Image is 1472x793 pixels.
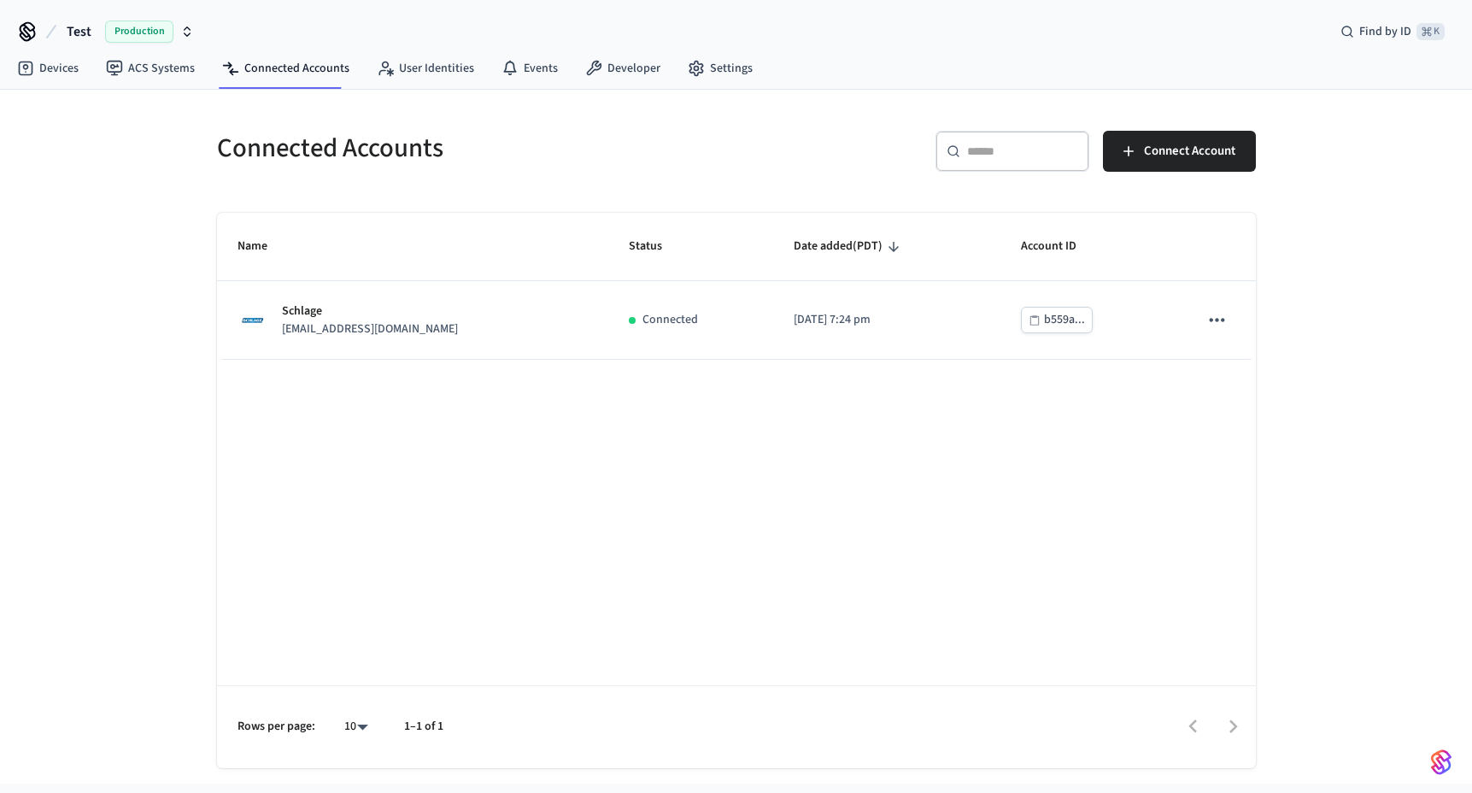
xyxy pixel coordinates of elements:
div: 10 [336,714,377,739]
p: Connected [642,311,698,329]
div: Find by ID⌘ K [1327,16,1458,47]
span: Production [105,21,173,43]
p: Rows per page: [238,718,315,736]
a: Developer [572,53,674,84]
a: Connected Accounts [208,53,363,84]
span: Test [67,21,91,42]
p: 1–1 of 1 [404,718,443,736]
img: SeamLogoGradient.69752ec5.svg [1431,749,1451,776]
a: Settings [674,53,766,84]
button: Connect Account [1103,131,1256,172]
table: sticky table [217,213,1256,360]
a: Events [488,53,572,84]
a: Devices [3,53,92,84]
h5: Connected Accounts [217,131,726,166]
div: b559a... [1044,309,1085,331]
span: Name [238,233,290,260]
img: Schlage Logo, Square [238,305,268,336]
span: Find by ID [1359,23,1411,40]
p: [EMAIL_ADDRESS][DOMAIN_NAME] [282,320,458,338]
a: User Identities [363,53,488,84]
span: ⌘ K [1416,23,1445,40]
span: Account ID [1021,233,1099,260]
p: [DATE] 7:24 pm [794,311,981,329]
a: ACS Systems [92,53,208,84]
span: Date added(PDT) [794,233,905,260]
span: Connect Account [1144,140,1235,162]
button: b559a... [1021,307,1093,333]
p: Schlage [282,303,458,320]
span: Status [629,233,684,260]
